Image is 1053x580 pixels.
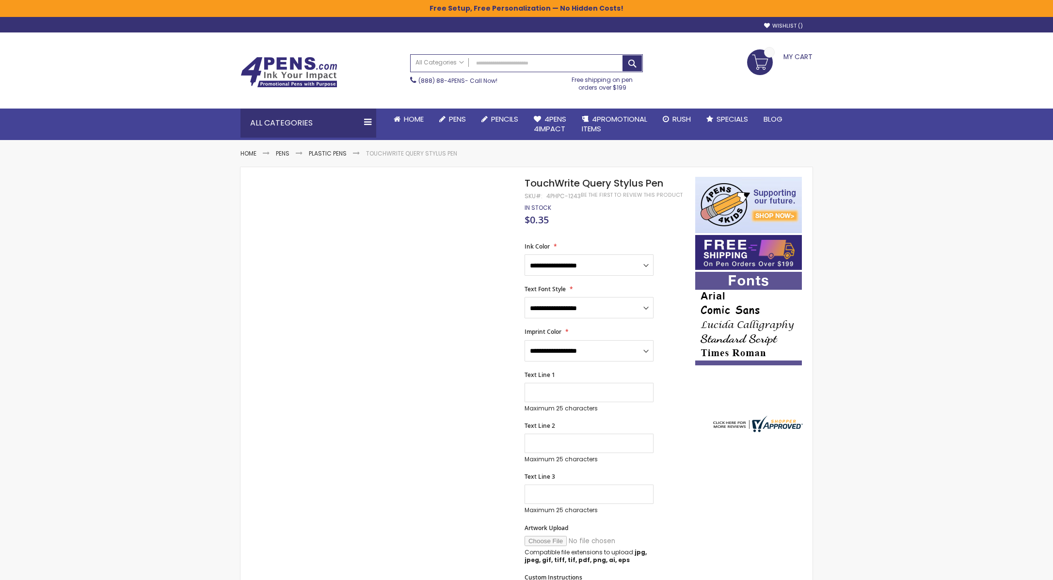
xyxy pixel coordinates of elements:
[764,114,782,124] span: Blog
[525,192,542,200] strong: SKU
[525,422,555,430] span: Text Line 2
[276,149,289,157] a: Pens
[411,55,469,71] a: All Categories
[695,177,802,233] img: 4pens 4 kids
[240,57,337,88] img: 4Pens Custom Pens and Promotional Products
[526,109,574,140] a: 4Pens4impact
[534,114,566,134] span: 4Pens 4impact
[491,114,518,124] span: Pencils
[525,524,568,532] span: Artwork Upload
[386,109,431,130] a: Home
[525,405,654,412] p: Maximum 25 characters
[240,149,256,157] a: Home
[525,242,550,251] span: Ink Color
[582,114,647,134] span: 4PROMOTIONAL ITEMS
[449,114,466,124] span: Pens
[525,328,561,336] span: Imprint Color
[240,109,376,138] div: All Categories
[525,506,654,514] p: Maximum 25 characters
[415,59,464,66] span: All Categories
[764,22,803,30] a: Wishlist
[418,77,497,85] span: - Call Now!
[309,149,347,157] a: Plastic Pens
[418,77,465,85] a: (888) 88-4PENS
[546,192,581,200] div: 4PHPC-1243
[581,191,683,199] a: Be the first to review this product
[672,114,691,124] span: Rush
[717,114,748,124] span: Specials
[525,549,654,564] p: Compatible file extensions to upload:
[525,204,551,212] span: In stock
[525,455,654,463] p: Maximum 25 characters
[695,272,802,365] img: font-personalization-examples
[525,213,549,226] span: $0.35
[655,109,699,130] a: Rush
[525,371,555,379] span: Text Line 1
[562,72,643,92] div: Free shipping on pen orders over $199
[525,176,663,190] span: TouchWrite Query Stylus Pen
[695,235,802,270] img: Free shipping on orders over $199
[525,548,647,564] strong: jpg, jpeg, gif, tiff, tif, pdf, png, ai, eps
[699,109,756,130] a: Specials
[525,285,566,293] span: Text Font Style
[525,472,555,481] span: Text Line 3
[474,109,526,130] a: Pencils
[574,109,655,140] a: 4PROMOTIONALITEMS
[711,416,803,432] img: 4pens.com widget logo
[404,114,424,124] span: Home
[756,109,790,130] a: Blog
[525,204,551,212] div: Availability
[431,109,474,130] a: Pens
[711,426,803,434] a: 4pens.com certificate URL
[366,150,457,157] li: TouchWrite Query Stylus Pen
